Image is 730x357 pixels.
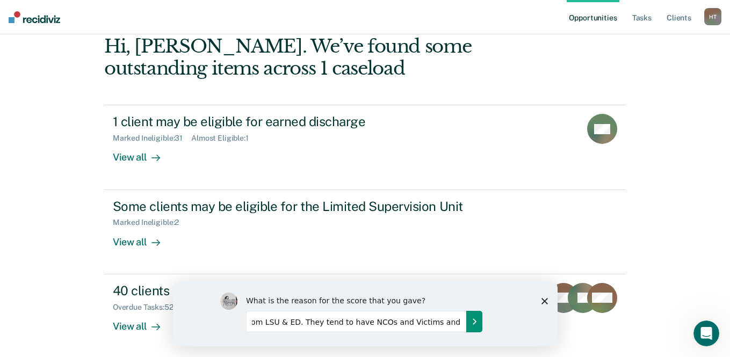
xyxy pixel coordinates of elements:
[173,282,558,346] iframe: Survey by Kim from Recidiviz
[104,35,522,79] div: Hi, [PERSON_NAME]. We’ve found some outstanding items across 1 caseload
[113,283,490,298] div: 40 clients have tasks with overdue or upcoming due dates
[104,190,626,274] a: Some clients may be eligible for the Limited Supervision UnitMarked Ineligible:2View all
[113,134,191,143] div: Marked Ineligible : 31
[104,105,626,190] a: 1 client may be eligible for earned dischargeMarked Ineligible:31Almost Eligible:1View all
[191,134,257,143] div: Almost Eligible : 1
[704,8,721,25] button: HT
[9,11,60,23] img: Recidiviz
[113,114,490,129] div: 1 client may be eligible for earned discharge
[113,227,173,248] div: View all
[113,218,187,227] div: Marked Ineligible : 2
[113,199,490,214] div: Some clients may be eligible for the Limited Supervision Unit
[113,143,173,164] div: View all
[693,320,719,346] iframe: Intercom live chat
[113,311,173,332] div: View all
[113,303,182,312] div: Overdue Tasks : 52
[704,8,721,25] div: H T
